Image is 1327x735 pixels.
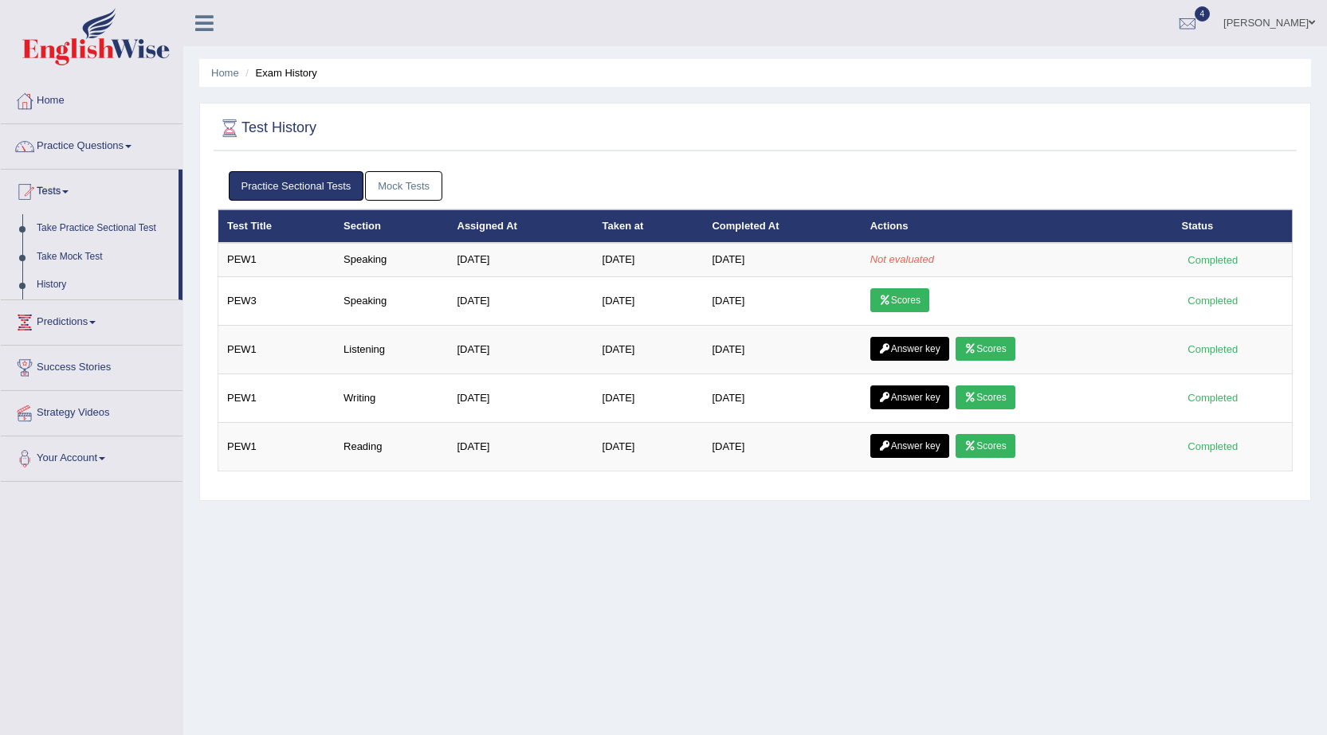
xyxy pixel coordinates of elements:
a: Predictions [1,300,183,340]
td: Writing [335,373,448,422]
a: Mock Tests [365,171,442,201]
em: Not evaluated [870,253,934,265]
a: Practice Questions [1,124,183,164]
td: [DATE] [449,325,594,373]
div: Completed [1182,292,1244,309]
h2: Test History [218,116,316,140]
a: Strategy Videos [1,391,183,431]
a: Answer key [870,385,949,409]
td: [DATE] [449,243,594,276]
div: Completed [1182,389,1244,406]
a: Scores [956,337,1015,361]
a: Home [1,79,183,119]
td: PEW1 [218,373,336,422]
div: Completed [1182,252,1244,268]
a: Take Mock Test [29,243,179,272]
a: Home [211,67,239,79]
td: [DATE] [703,325,861,373]
td: [DATE] [449,422,594,471]
li: Exam History [241,65,317,80]
a: Scores [956,385,1015,409]
th: Test Title [218,209,336,243]
a: Scores [870,288,929,312]
a: Practice Sectional Tests [229,171,364,201]
th: Assigned At [449,209,594,243]
a: Answer key [870,434,949,458]
a: Success Stories [1,346,183,385]
td: [DATE] [449,373,594,422]
th: Actions [862,209,1173,243]
a: Take Practice Sectional Test [29,214,179,243]
td: [DATE] [594,422,704,471]
td: [DATE] [594,325,704,373]
div: Completed [1182,341,1244,358]
td: PEW1 [218,422,336,471]
td: PEW1 [218,243,336,276]
th: Status [1173,209,1293,243]
th: Completed At [703,209,861,243]
span: 4 [1195,6,1211,22]
td: [DATE] [594,243,704,276]
td: [DATE] [594,276,704,325]
td: Speaking [335,243,448,276]
td: [DATE] [594,373,704,422]
th: Section [335,209,448,243]
div: Completed [1182,438,1244,455]
td: [DATE] [703,373,861,422]
td: [DATE] [449,276,594,325]
td: [DATE] [703,243,861,276]
a: History [29,271,179,299]
a: Tests [1,170,179,209]
a: Answer key [870,337,949,361]
td: [DATE] [703,276,861,325]
td: Speaking [335,276,448,325]
td: PEW3 [218,276,336,325]
td: [DATE] [703,422,861,471]
td: PEW1 [218,325,336,373]
a: Scores [956,434,1015,458]
a: Your Account [1,436,183,476]
td: Listening [335,325,448,373]
th: Taken at [594,209,704,243]
td: Reading [335,422,448,471]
